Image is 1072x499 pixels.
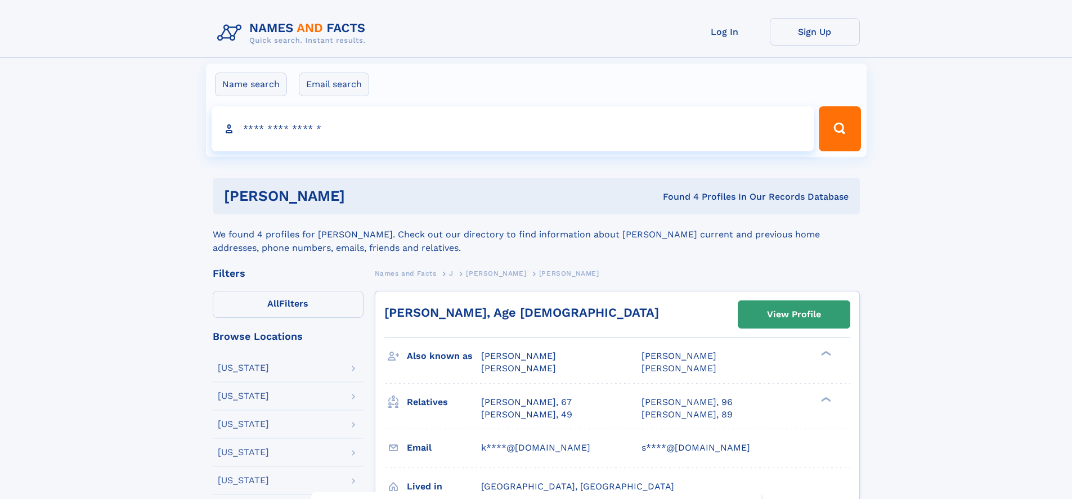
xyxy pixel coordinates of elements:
[299,73,369,96] label: Email search
[504,191,849,203] div: Found 4 Profiles In Our Records Database
[407,438,481,457] h3: Email
[680,18,770,46] a: Log In
[738,301,850,328] a: View Profile
[375,266,437,280] a: Names and Facts
[218,392,269,401] div: [US_STATE]
[213,331,364,341] div: Browse Locations
[215,73,287,96] label: Name search
[213,214,860,255] div: We found 4 profiles for [PERSON_NAME]. Check out our directory to find information about [PERSON_...
[481,408,572,421] a: [PERSON_NAME], 49
[466,269,526,277] span: [PERSON_NAME]
[819,106,860,151] button: Search Button
[642,350,716,361] span: [PERSON_NAME]
[770,18,860,46] a: Sign Up
[267,298,279,309] span: All
[642,408,733,421] a: [PERSON_NAME], 89
[218,476,269,485] div: [US_STATE]
[224,189,504,203] h1: [PERSON_NAME]
[213,268,364,278] div: Filters
[481,350,556,361] span: [PERSON_NAME]
[218,420,269,429] div: [US_STATE]
[481,363,556,374] span: [PERSON_NAME]
[212,106,814,151] input: search input
[384,305,659,320] a: [PERSON_NAME], Age [DEMOGRAPHIC_DATA]
[218,448,269,457] div: [US_STATE]
[818,395,832,403] div: ❯
[449,266,454,280] a: J
[407,477,481,496] h3: Lived in
[642,363,716,374] span: [PERSON_NAME]
[466,266,526,280] a: [PERSON_NAME]
[818,350,832,357] div: ❯
[407,347,481,366] h3: Also known as
[218,363,269,372] div: [US_STATE]
[767,302,821,327] div: View Profile
[481,481,674,492] span: [GEOGRAPHIC_DATA], [GEOGRAPHIC_DATA]
[481,396,572,408] a: [PERSON_NAME], 67
[449,269,454,277] span: J
[539,269,599,277] span: [PERSON_NAME]
[642,396,733,408] a: [PERSON_NAME], 96
[213,291,364,318] label: Filters
[407,393,481,412] h3: Relatives
[213,18,375,48] img: Logo Names and Facts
